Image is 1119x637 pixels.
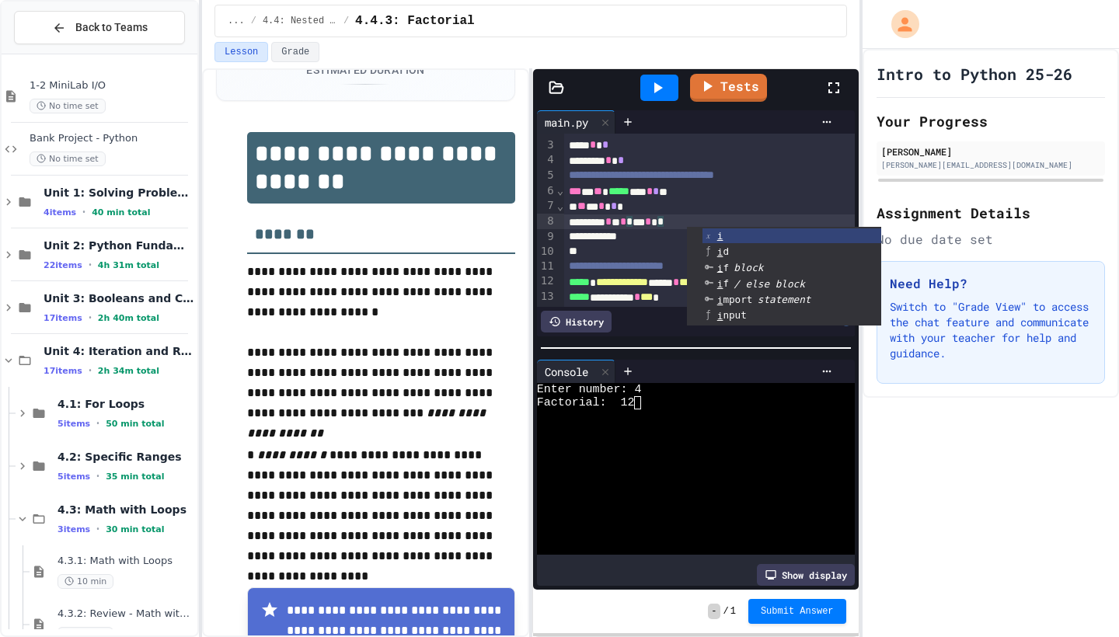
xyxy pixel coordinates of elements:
[717,246,723,258] span: i
[757,564,855,586] div: Show display
[98,260,159,270] span: 4h 31m total
[30,132,194,145] span: Bank Project - Python
[717,230,723,242] span: i
[106,419,164,429] span: 50 min total
[537,229,556,244] div: 9
[708,604,720,619] span: -
[881,144,1100,158] div: [PERSON_NAME]
[717,294,753,305] span: mport
[44,313,82,323] span: 17 items
[30,151,106,166] span: No time set
[82,206,85,218] span: •
[690,74,767,102] a: Tests
[890,299,1092,361] p: Switch to "Grade View" to access the chat feature and communicate with your teacher for help and ...
[44,207,76,218] span: 4 items
[96,523,99,535] span: •
[537,360,615,383] div: Console
[877,63,1072,85] h1: Intro to Python 25-26
[748,599,846,624] button: Submit Answer
[734,262,763,273] span: block
[251,15,256,27] span: /
[717,262,723,273] span: i
[58,555,194,568] span: 4.3.1: Math with Loops
[537,396,635,409] span: Factorial: 12
[306,62,424,78] div: Estimated Duration
[687,227,881,325] ul: Completions
[758,294,811,305] span: statement
[58,503,194,517] span: 4.3: Math with Loops
[537,152,556,168] div: 4
[537,289,556,305] div: 13
[228,15,245,27] span: ...
[271,42,319,62] button: Grade
[537,183,556,199] div: 6
[44,344,194,358] span: Unit 4: Iteration and Random Numbers
[537,244,556,259] div: 10
[214,42,268,62] button: Lesson
[44,366,82,376] span: 17 items
[877,110,1105,132] h2: Your Progress
[106,472,164,482] span: 35 min total
[58,524,90,534] span: 3 items
[58,450,194,464] span: 4.2: Specific Ranges
[343,15,349,27] span: /
[89,259,92,271] span: •
[537,137,556,153] div: 3
[875,6,923,42] div: My Account
[537,110,615,134] div: main.py
[877,230,1105,249] div: No due date set
[14,11,185,44] button: Back to Teams
[30,79,194,92] span: 1-2 MiniLab I/O
[881,159,1100,171] div: [PERSON_NAME][EMAIL_ADDRESS][DOMAIN_NAME]
[717,245,729,257] span: d
[890,274,1092,293] h3: Need Help?
[75,19,148,36] span: Back to Teams
[730,605,736,618] span: 1
[537,383,642,396] span: Enter number: 4
[537,259,556,274] div: 11
[761,605,834,618] span: Submit Answer
[537,114,596,131] div: main.py
[58,419,90,429] span: 5 items
[89,364,92,377] span: •
[96,470,99,482] span: •
[541,311,612,332] div: History
[58,397,194,411] span: 4.1: For Loops
[98,366,159,376] span: 2h 34m total
[44,186,194,200] span: Unit 1: Solving Problems in Computer Science
[717,262,729,273] span: f
[537,364,596,380] div: Console
[877,202,1105,224] h2: Assignment Details
[537,198,556,214] div: 7
[30,99,106,113] span: No time set
[723,605,729,618] span: /
[98,313,159,323] span: 2h 40m total
[92,207,150,218] span: 40 min total
[263,15,337,27] span: 4.4: Nested Loops
[58,574,113,589] span: 10 min
[537,214,556,229] div: 8
[717,294,723,306] span: i
[44,260,82,270] span: 22 items
[556,200,564,212] span: Fold line
[89,312,92,324] span: •
[44,238,194,252] span: Unit 2: Python Fundamentals
[556,184,564,197] span: Fold line
[58,607,194,621] span: 4.3.2: Review - Math with Loops
[96,417,99,430] span: •
[717,277,729,289] span: f
[106,524,164,534] span: 30 min total
[537,168,556,183] div: 5
[537,273,556,289] div: 12
[44,291,194,305] span: Unit 3: Booleans and Conditionals
[734,278,804,290] span: / else block
[717,278,723,290] span: i
[355,12,475,30] span: 4.4.3: Factorial
[58,472,90,482] span: 5 items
